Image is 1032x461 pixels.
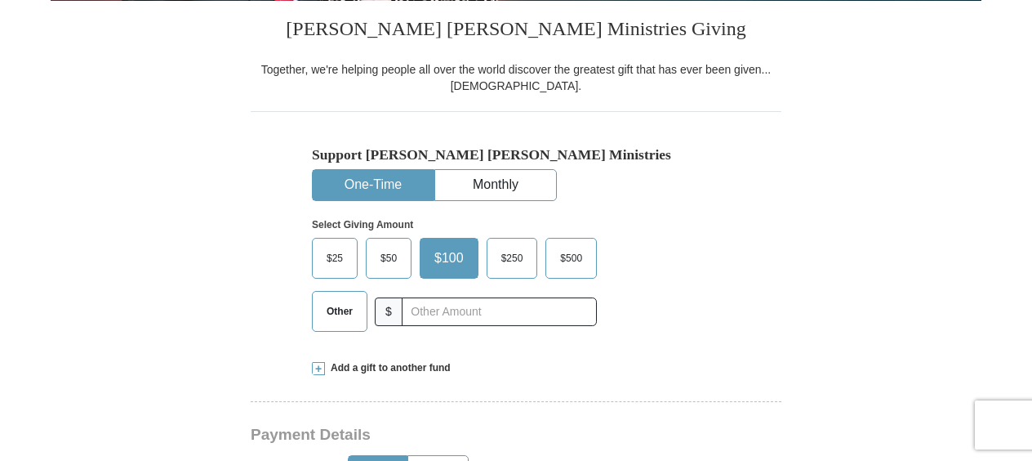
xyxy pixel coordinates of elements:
span: $100 [426,246,472,271]
div: Together, we're helping people all over the world discover the greatest gift that has ever been g... [251,61,781,94]
input: Other Amount [402,298,597,326]
strong: Select Giving Amount [312,219,413,230]
button: One-Time [313,170,434,200]
span: $500 [552,246,590,271]
span: $50 [372,246,405,271]
span: Other [318,299,361,324]
h3: [PERSON_NAME] [PERSON_NAME] Ministries Giving [251,1,781,61]
h5: Support [PERSON_NAME] [PERSON_NAME] Ministries [312,146,720,163]
span: $25 [318,246,351,271]
h3: Payment Details [251,426,667,445]
span: Add a gift to another fund [325,361,451,375]
span: $250 [493,246,532,271]
span: $ [375,298,403,326]
button: Monthly [435,170,556,200]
